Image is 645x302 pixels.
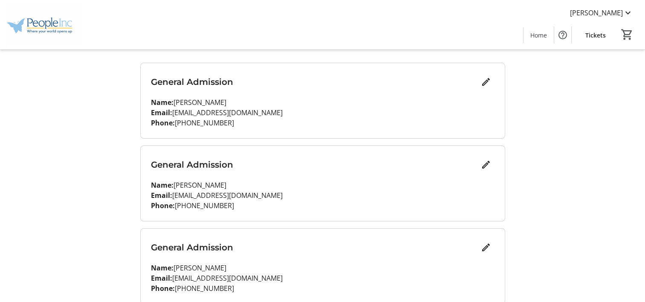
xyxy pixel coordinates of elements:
p: [PHONE_NUMBER] [151,283,495,293]
h3: General Admission [151,158,477,171]
button: [PERSON_NAME] [563,6,640,20]
p: [PERSON_NAME] [151,97,495,107]
strong: Phone: [151,201,175,210]
strong: Email: [151,108,172,117]
strong: Phone: [151,284,175,293]
p: [PHONE_NUMBER] [151,118,495,128]
button: Edit [477,156,495,173]
a: Tickets [578,27,613,43]
button: Help [554,26,571,44]
span: Tickets [585,31,606,40]
h3: General Admission [151,75,477,88]
strong: Name: [151,180,174,190]
button: Cart [619,27,635,42]
button: Edit [477,239,495,256]
a: Home [524,27,554,43]
span: [PERSON_NAME] [570,8,623,18]
strong: Phone: [151,118,175,128]
h3: General Admission [151,241,477,254]
strong: Name: [151,263,174,273]
p: [EMAIL_ADDRESS][DOMAIN_NAME] [151,190,495,200]
p: [EMAIL_ADDRESS][DOMAIN_NAME] [151,273,495,283]
img: People Inc.'s Logo [5,3,81,46]
strong: Email: [151,273,172,283]
button: Edit [477,73,495,90]
span: Home [530,31,547,40]
strong: Name: [151,98,174,107]
p: [PERSON_NAME] [151,263,495,273]
p: [PERSON_NAME] [151,180,495,190]
p: [EMAIL_ADDRESS][DOMAIN_NAME] [151,107,495,118]
p: [PHONE_NUMBER] [151,200,495,211]
strong: Email: [151,191,172,200]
